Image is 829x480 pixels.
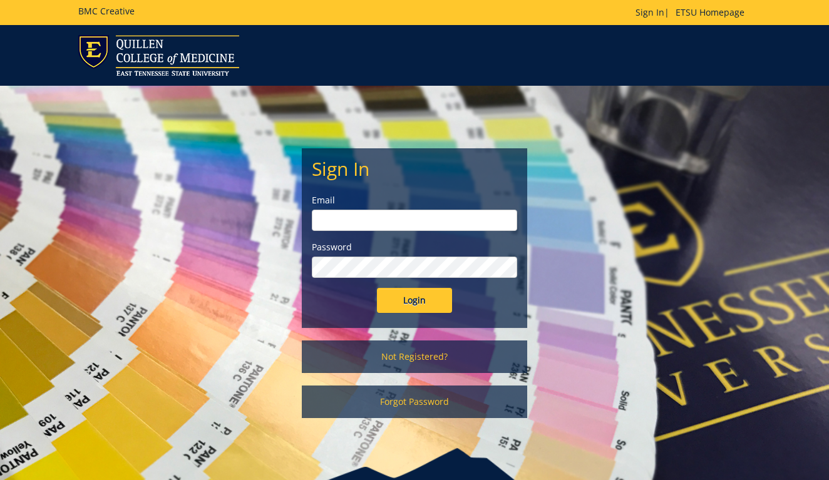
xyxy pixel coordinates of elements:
[669,6,751,18] a: ETSU Homepage
[78,35,239,76] img: ETSU logo
[302,340,527,373] a: Not Registered?
[312,241,517,253] label: Password
[312,194,517,207] label: Email
[312,158,517,179] h2: Sign In
[636,6,664,18] a: Sign In
[377,288,452,313] input: Login
[302,386,527,418] a: Forgot Password
[78,6,135,16] h5: BMC Creative
[636,6,751,19] p: |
